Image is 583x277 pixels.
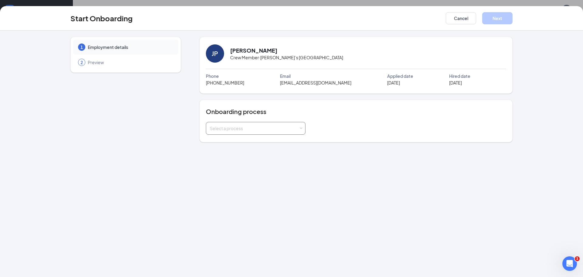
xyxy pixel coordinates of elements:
span: 1 [575,256,580,261]
h4: Onboarding process [206,107,506,116]
span: [DATE] [449,79,462,86]
span: Employment details [88,44,172,50]
span: Email [280,73,291,79]
h2: [PERSON_NAME] [230,47,277,54]
div: JP [212,49,218,58]
button: Cancel [446,12,476,24]
span: Hired date [449,73,470,79]
span: 1 [80,44,83,50]
span: 2 [80,59,83,65]
span: Applied date [387,73,413,79]
span: [DATE] [387,79,400,86]
span: [EMAIL_ADDRESS][DOMAIN_NAME] [280,79,351,86]
iframe: Intercom live chat [562,256,577,271]
span: [PHONE_NUMBER] [206,79,244,86]
button: Next [482,12,513,24]
div: Select a process [210,125,299,131]
span: Phone [206,73,219,79]
span: Preview [88,59,172,65]
h3: Start Onboarding [70,13,133,23]
span: Crew Member · [PERSON_NAME]’s [GEOGRAPHIC_DATA] [230,54,343,61]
